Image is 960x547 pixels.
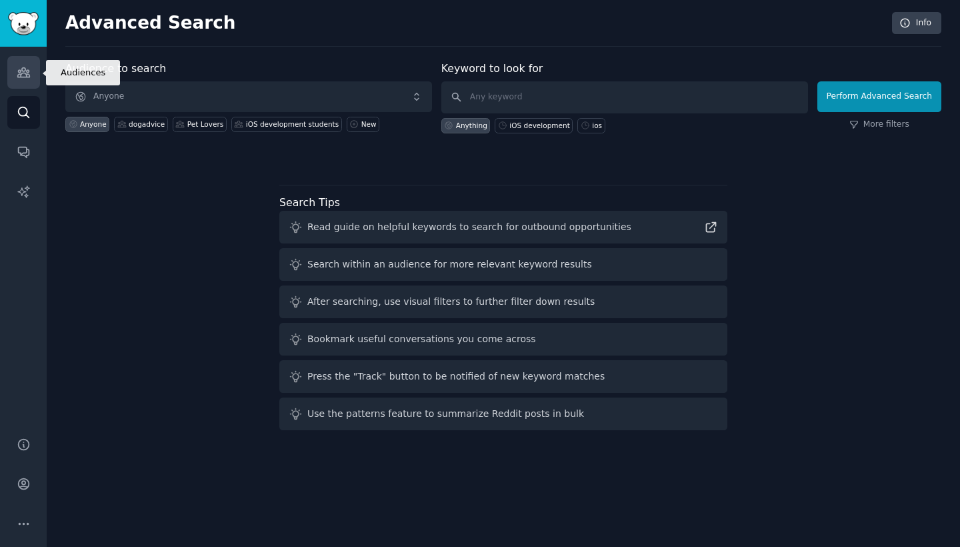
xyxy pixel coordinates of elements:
button: Perform Advanced Search [817,81,941,112]
div: Anyone [80,119,107,129]
label: Keyword to look for [441,62,543,75]
div: After searching, use visual filters to further filter down results [307,295,595,309]
div: dogadvice [129,119,165,129]
div: Search within an audience for more relevant keyword results [307,257,592,271]
div: Press the "Track" button to be notified of new keyword matches [307,370,605,384]
label: Search Tips [279,196,340,209]
button: Anyone [65,81,432,112]
div: iOS development [509,121,569,130]
div: ios [592,121,602,130]
div: Bookmark useful conversations you come across [307,332,536,346]
div: Read guide on helpful keywords to search for outbound opportunities [307,220,631,234]
img: GummySearch logo [8,12,39,35]
label: Audience to search [65,62,166,75]
a: More filters [849,119,909,131]
div: iOS development students [246,119,339,129]
div: Use the patterns feature to summarize Reddit posts in bulk [307,407,584,421]
div: Pet Lovers [187,119,223,129]
a: New [347,117,379,132]
h2: Advanced Search [65,13,885,34]
a: Info [892,12,941,35]
input: Any keyword [441,81,808,113]
div: Anything [456,121,487,130]
div: New [361,119,377,129]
